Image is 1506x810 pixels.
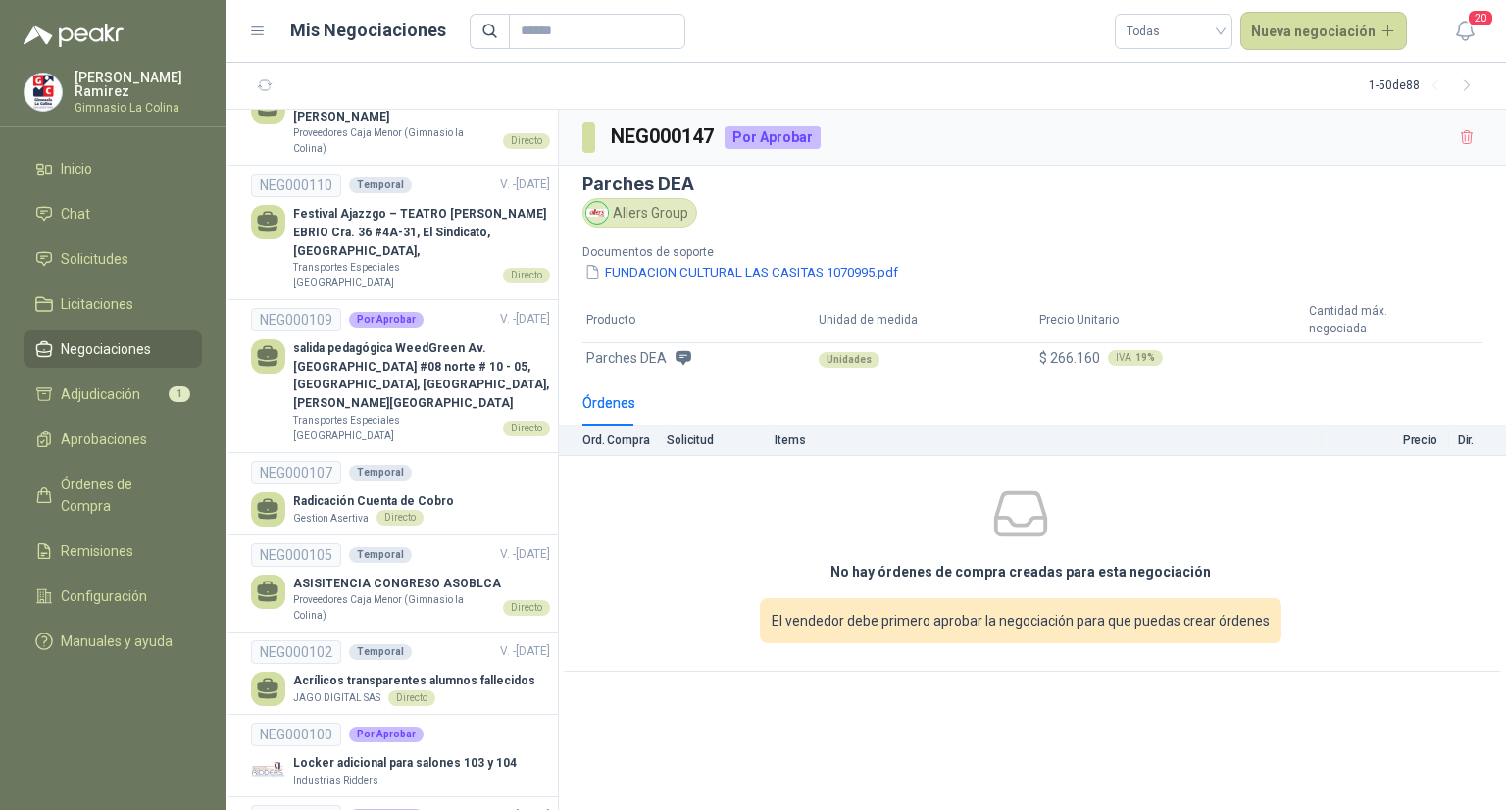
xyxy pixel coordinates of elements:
span: V. - [DATE] [500,177,550,191]
div: NEG000105 [251,543,341,567]
th: Producto [582,298,815,343]
a: NEG000105TemporalV. -[DATE] ASISITENCIA CONGRESO ASOBLCAProveedores Caja Menor (Gimnasio la Colin... [251,543,550,624]
b: 19 % [1135,353,1155,363]
div: NEG000102 [251,640,341,664]
p: Transportes Especiales [GEOGRAPHIC_DATA] [293,260,495,290]
div: Directo [376,510,424,526]
span: 1 [169,386,190,402]
button: FUNDACION CULTURAL LAS CASITAS 1070995.pdf [582,262,900,282]
div: Directo [503,421,550,436]
span: Inicio [61,158,92,179]
div: NEG000110 [251,174,341,197]
th: Solicitud [667,426,775,456]
div: Directo [503,133,550,149]
span: Parches DEA [586,347,667,369]
a: NEG000110TemporalV. -[DATE] Festival Ajazzgo – TEATRO [PERSON_NAME] EBRIO Cra. 36 #4A-31, El Sind... [251,174,550,291]
th: Unidad de medida [815,298,1034,343]
p: Acrílicos transparentes alumnos fallecidos [293,672,535,690]
p: JAGO DIGITAL SAS [293,690,380,706]
a: Chat [24,195,202,232]
span: Configuración [61,585,147,607]
span: Solicitudes [61,248,128,270]
img: Company Logo [25,74,62,111]
div: Por Aprobar [725,126,821,149]
div: 1 - 50 de 88 [1369,71,1482,102]
a: Inicio [24,150,202,187]
span: Todas [1127,17,1221,46]
div: Directo [388,690,435,706]
span: V. - [DATE] [500,644,550,658]
span: V. - [DATE] [500,547,550,561]
span: Chat [61,203,90,225]
div: NEG000109 [251,308,341,331]
th: Ord. Compra [559,426,667,456]
span: V. - [DATE] [500,312,550,326]
h3: Parches DEA [582,174,1482,194]
th: Cantidad máx. negociada [1305,298,1482,343]
h1: Mis Negociaciones [290,17,446,44]
a: NEG000102TemporalV. -[DATE] Acrílicos transparentes alumnos fallecidosJAGO DIGITAL SASDirecto [251,640,550,706]
a: NEG000100Por AprobarCompany LogoLocker adicional para salones 103 y 104Industrias Ridders [251,723,550,788]
div: IVA [1108,350,1163,366]
th: Items [775,426,1322,456]
p: Industrias Ridders [293,773,378,788]
p: Festival Ajazzgo – TEATRO [PERSON_NAME] EBRIO Cra. 36 #4A-31, El Sindicato, [GEOGRAPHIC_DATA], [293,205,550,261]
a: Solicitudes [24,240,202,278]
div: Temporal [349,177,412,193]
span: Licitaciones [61,293,133,315]
div: Por Aprobar [349,727,424,742]
div: Temporal [349,644,412,660]
span: Remisiones [61,540,133,562]
div: Temporal [349,465,412,481]
a: NEG000109Por AprobarV. -[DATE] salida pedagógica WeedGreen Av. [GEOGRAPHIC_DATA] #08 norte # 10 -... [251,308,550,444]
p: Proveedores Caja Menor (Gimnasio la Colina) [293,592,495,623]
p: salida pedagógica WeedGreen Av. [GEOGRAPHIC_DATA] #08 norte # 10 - 05, [GEOGRAPHIC_DATA], [GEOGRA... [293,339,550,413]
button: Nueva negociación [1240,12,1408,51]
span: 20 [1467,9,1494,27]
span: Adjudicación [61,383,140,405]
a: Configuración [24,578,202,615]
span: Órdenes de Compra [61,474,183,517]
a: Aprobaciones [24,421,202,458]
div: Temporal [349,547,412,563]
p: Gestion Asertiva [293,511,369,527]
a: Negociaciones [24,330,202,368]
div: Directo [503,600,550,616]
a: Manuales y ayuda [24,623,202,660]
h3: No hay órdenes de compra creadas para esta negociación [830,561,1211,582]
a: Órdenes de Compra [24,466,202,525]
img: Logo peakr [24,24,124,47]
div: Allers Group [582,198,697,228]
a: Adjudicación1 [24,376,202,413]
p: [PERSON_NAME] Ramirez [75,71,202,98]
div: Unidades [819,352,879,368]
div: Por Aprobar [349,312,424,328]
button: 20 [1447,14,1482,49]
div: NEG000100 [251,723,341,746]
p: Gimnasio La Colina [75,102,202,114]
p: Documentos de soporte [582,243,1025,262]
img: Company Logo [586,202,608,224]
div: NEG000107 [251,461,341,484]
div: Directo [503,268,550,283]
p: Transportes Especiales [GEOGRAPHIC_DATA] [293,413,495,443]
p: ASISITENCIA CONGRESO ASOBLCA [293,575,550,593]
p: Locker adicional para salones 103 y 104 [293,754,517,773]
h3: NEG000147 [611,122,717,152]
p: Proveedores Caja Menor (Gimnasio la Colina) [293,126,495,156]
div: Órdenes [582,392,635,414]
p: Radicación Cuenta de Cobro [293,492,454,511]
span: El vendedor debe primero aprobar la negociación para que puedas crear órdenes [772,610,1270,632]
img: Company Logo [251,754,285,788]
a: NEG000107TemporalRadicación Cuenta de CobroGestion AsertivaDirecto [251,461,550,527]
a: Remisiones [24,532,202,570]
span: $ 266.160 [1039,350,1100,366]
span: Negociaciones [61,338,151,360]
a: Licitaciones [24,285,202,323]
span: Manuales y ayuda [61,631,173,652]
th: Dir. [1449,426,1506,456]
span: Aprobaciones [61,429,147,450]
th: Precio [1322,426,1449,456]
th: Precio Unitario [1035,298,1306,343]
